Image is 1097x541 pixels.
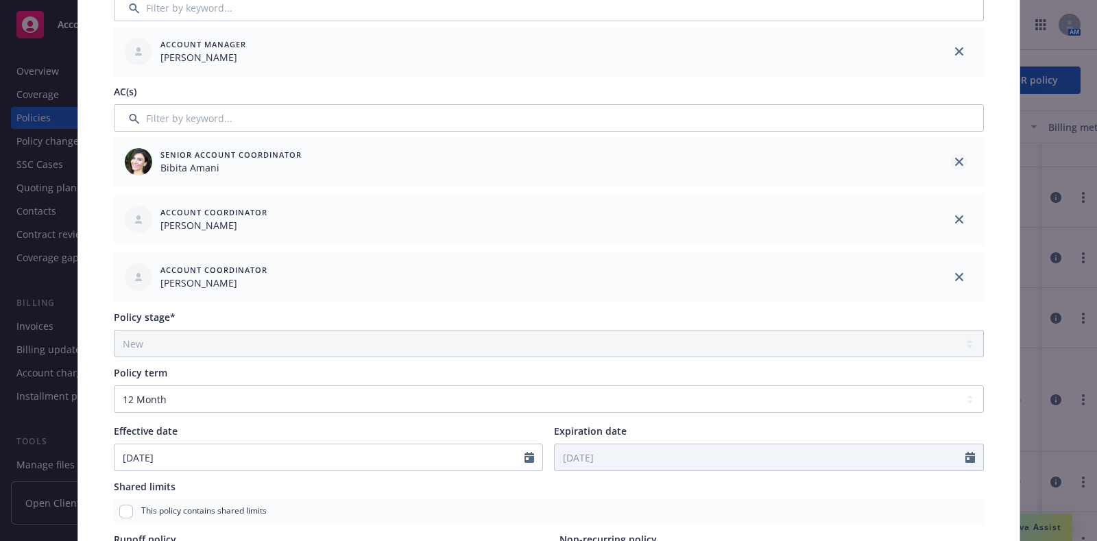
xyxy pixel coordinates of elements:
input: MM/DD/YYYY [555,444,965,470]
a: close [951,43,967,60]
a: close [951,211,967,228]
span: Senior Account Coordinator [160,149,302,160]
input: Filter by keyword... [114,104,984,132]
a: close [951,269,967,285]
span: [PERSON_NAME] [160,276,267,290]
span: Bibita Amani [160,160,302,175]
svg: Calendar [525,452,534,463]
span: [PERSON_NAME] [160,218,267,232]
span: Policy stage* [114,311,176,324]
span: Effective date [114,424,178,437]
span: AC(s) [114,85,136,98]
div: This policy contains shared limits [114,499,984,524]
span: Account Manager [160,38,246,50]
span: Account Coordinator [160,206,267,218]
input: MM/DD/YYYY [114,444,525,470]
svg: Calendar [965,452,975,463]
span: Account Coordinator [160,264,267,276]
span: Expiration date [554,424,627,437]
span: [PERSON_NAME] [160,50,246,64]
a: close [951,154,967,170]
span: Shared limits [114,480,176,493]
span: Policy term [114,366,167,379]
img: employee photo [125,148,152,176]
